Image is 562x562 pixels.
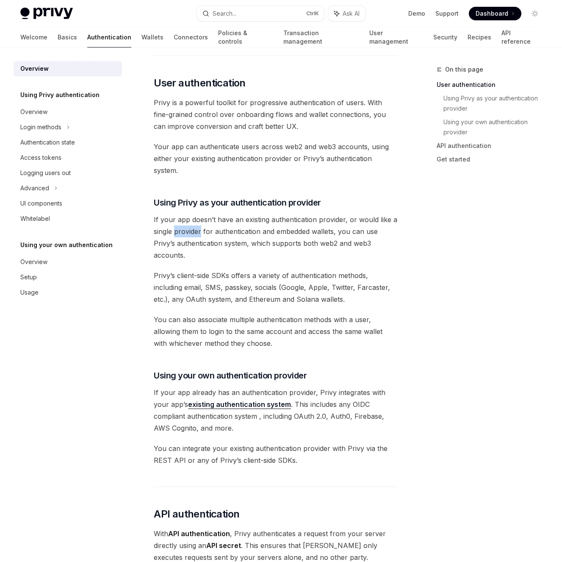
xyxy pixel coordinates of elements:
[20,257,47,267] div: Overview
[435,9,459,18] a: Support
[87,27,131,47] a: Authentication
[20,64,49,74] div: Overview
[20,122,61,132] div: Login methods
[443,115,548,139] a: Using your own authentication provider
[20,183,49,193] div: Advanced
[528,7,542,20] button: Toggle dark mode
[437,78,548,92] a: User authentication
[20,214,50,224] div: Whitelabel
[154,97,398,132] span: Privy is a powerful toolkit for progressive authentication of users. With fine-grained control ov...
[20,153,61,163] div: Access tokens
[437,153,548,166] a: Get started
[343,9,360,18] span: Ask AI
[218,27,273,47] a: Policies & controls
[476,9,508,18] span: Dashboard
[369,27,424,47] a: User management
[14,211,122,226] a: Whitelabel
[154,141,398,176] span: Your app can authenticate users across web2 and web3 accounts, using either your existing authent...
[154,197,321,209] span: Using Privy as your authentication provider
[445,64,483,75] span: On this page
[154,214,398,261] span: If your app doesn’t have an existing authentication provider, or would like a single provider for...
[443,92,548,115] a: Using Privy as your authentication provider
[408,9,425,18] a: Demo
[14,104,122,120] a: Overview
[433,27,457,47] a: Security
[14,135,122,150] a: Authentication state
[20,272,37,282] div: Setup
[213,8,236,19] div: Search...
[154,507,239,521] span: API authentication
[20,287,39,298] div: Usage
[20,90,100,100] h5: Using Privy authentication
[437,139,548,153] a: API authentication
[14,285,122,300] a: Usage
[141,27,163,47] a: Wallets
[20,198,62,209] div: UI components
[20,240,113,250] h5: Using your own authentication
[154,442,398,466] span: You can integrate your existing authentication provider with Privy via the REST API or any of Pri...
[58,27,77,47] a: Basics
[469,7,521,20] a: Dashboard
[328,6,365,21] button: Ask AI
[20,27,47,47] a: Welcome
[20,168,71,178] div: Logging users out
[154,270,398,305] span: Privy’s client-side SDKs offers a variety of authentication methods, including email, SMS, passke...
[174,27,208,47] a: Connectors
[154,370,307,381] span: Using your own authentication provider
[20,8,73,19] img: light logo
[14,270,122,285] a: Setup
[14,254,122,270] a: Overview
[14,165,122,181] a: Logging users out
[14,196,122,211] a: UI components
[14,150,122,165] a: Access tokens
[283,27,359,47] a: Transaction management
[20,137,75,147] div: Authentication state
[501,27,542,47] a: API reference
[168,529,230,538] strong: API authentication
[154,76,246,90] span: User authentication
[468,27,491,47] a: Recipes
[154,314,398,349] span: You can also associate multiple authentication methods with a user, allowing them to login to the...
[188,400,291,409] a: existing authentication system
[154,387,398,434] span: If your app already has an authentication provider, Privy integrates with your app’s . This inclu...
[206,541,241,550] strong: API secret
[14,61,122,76] a: Overview
[306,10,319,17] span: Ctrl K
[20,107,47,117] div: Overview
[197,6,324,21] button: Search...CtrlK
